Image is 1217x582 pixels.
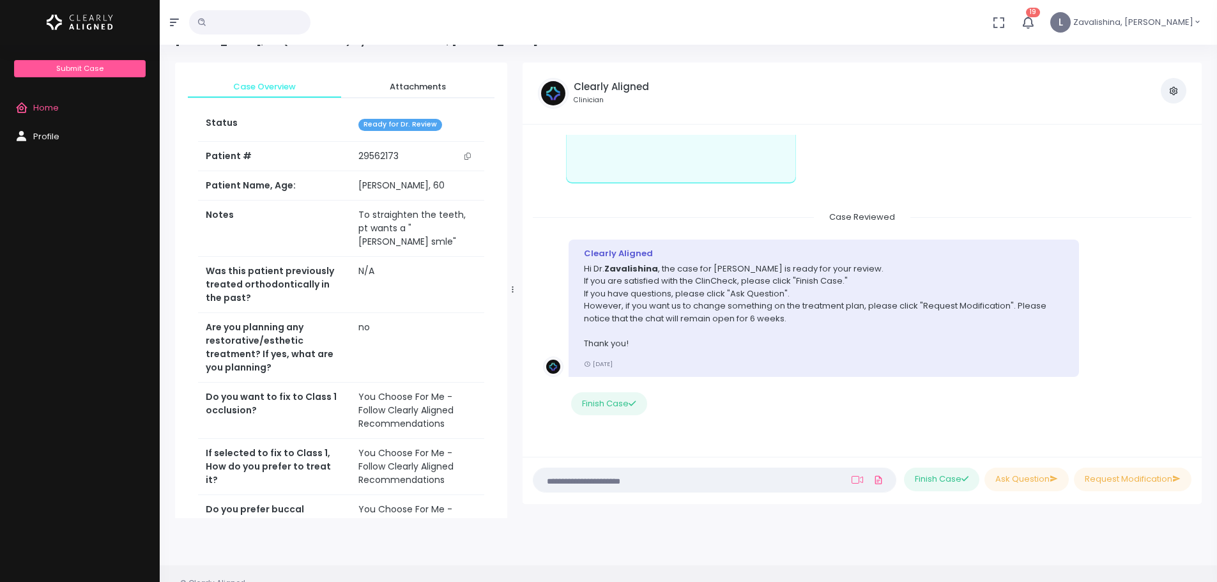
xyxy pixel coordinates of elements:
td: [PERSON_NAME], 60 [351,171,484,201]
th: Are you planning any restorative/esthetic treatment? If yes, what are you planning? [198,313,351,383]
th: Patient Name, Age: [198,171,351,201]
div: scrollable content [533,135,1191,444]
th: Was this patient previously treated orthodontically in the past? [198,257,351,313]
button: Request Modification [1074,468,1191,491]
div: scrollable content [175,63,507,518]
span: Ready for Dr. Review [358,119,442,131]
h4: [PERSON_NAME], 60 (#29562173) By Dr. Zavalishina, [PERSON_NAME] [175,34,538,47]
span: Case Reviewed [814,207,910,227]
td: To straighten the teeth, pt wants a " [PERSON_NAME] smle" [351,201,484,257]
h5: Clearly Aligned [574,81,649,93]
span: L [1050,12,1071,33]
img: Logo Horizontal [47,9,113,36]
span: Zavalishina, [PERSON_NAME] [1073,16,1193,29]
td: You Choose For Me - Follow Clearly Aligned Recommendations [351,439,484,495]
div: Clearly Aligned [584,247,1064,260]
a: Add Loom Video [849,475,866,485]
p: Hi Dr. , the case for [PERSON_NAME] is ready for your review. If you are satisfied with the ClinC... [584,263,1064,350]
th: Patient # [198,141,351,171]
small: [DATE] [584,360,613,368]
button: Finish Case [904,468,979,491]
span: 19 [1026,8,1040,17]
th: Status [198,109,351,141]
b: Zavalishina [604,263,658,275]
th: If selected to fix to Class 1, How do you prefer to treat it? [198,439,351,495]
span: Case Overview [198,80,331,93]
span: Attachments [351,80,484,93]
td: You Choose For Me - Follow Clearly Aligned Recommendations [351,383,484,439]
td: You Choose For Me - Follow Clearly Aligned Recommendations [351,495,484,565]
th: Do you prefer buccal attachments or an esthetic lingual attachment protocol? [198,495,351,565]
span: Profile [33,130,59,142]
a: Add Files [871,468,886,491]
th: Do you want to fix to Class 1 occlusion? [198,383,351,439]
button: Ask Question [984,468,1069,491]
button: Finish Case [571,392,647,416]
td: no [351,313,484,383]
td: N/A [351,257,484,313]
th: Notes [198,201,351,257]
span: Home [33,102,59,114]
a: Submit Case [14,60,145,77]
span: Submit Case [56,63,103,73]
td: 29562173 [351,142,484,171]
small: Clinician [574,95,649,105]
